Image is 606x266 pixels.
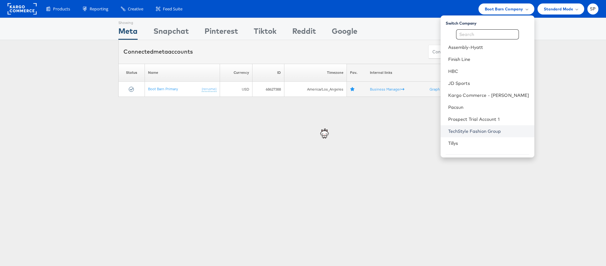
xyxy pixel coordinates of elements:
a: Pacsun [448,104,529,110]
a: Boot Barn Primary [148,86,178,91]
button: ConnectmetaAccounts [428,45,483,59]
span: Reporting [90,6,108,12]
div: Google [332,26,357,40]
input: Search [456,29,519,39]
span: SP [590,7,596,11]
th: Timezone [284,64,347,82]
td: USD [220,82,252,97]
span: Creative [128,6,143,12]
a: (rename) [202,86,217,92]
th: Status [119,64,145,82]
div: Reddit [292,26,316,40]
span: Products [53,6,70,12]
a: Prospect Trial Account 1 [448,116,529,122]
div: Pinterest [205,26,238,40]
span: meta [153,48,168,55]
a: HBC [448,68,529,74]
th: Currency [220,64,252,82]
div: Showing [118,18,138,26]
div: Snapchat [153,26,189,40]
div: Switch Company [446,18,534,26]
a: Tillys [448,140,529,146]
div: Connected accounts [123,48,193,56]
a: Business Manager [370,87,404,92]
td: America/Los_Angeles [284,82,347,97]
a: Finish Line [448,56,529,62]
img: ewFMgPIJDWoT3Jy30iAE5LcqUnkP8FKC8kqo1NFcg7Inc0cg0PpYA2lY8O6SMkL0RRDUguI+7aCTAVmArsrsALuSuVIQEvJSc... [317,127,332,142]
div: Meta [118,26,138,40]
th: Name [145,64,220,82]
a: Kargo Commerce - [PERSON_NAME] [448,92,529,98]
a: JD Sports [448,80,529,86]
a: Graph Explorer [430,87,459,92]
a: Assembly-Hyatt [448,44,529,50]
div: Tiktok [254,26,276,40]
a: TechStyle Fashion Group [448,128,529,134]
span: Boot Barn Company [485,6,523,12]
span: Standard Mode [544,6,573,12]
th: ID [252,64,284,82]
td: 68627388 [252,82,284,97]
span: Feed Suite [163,6,182,12]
